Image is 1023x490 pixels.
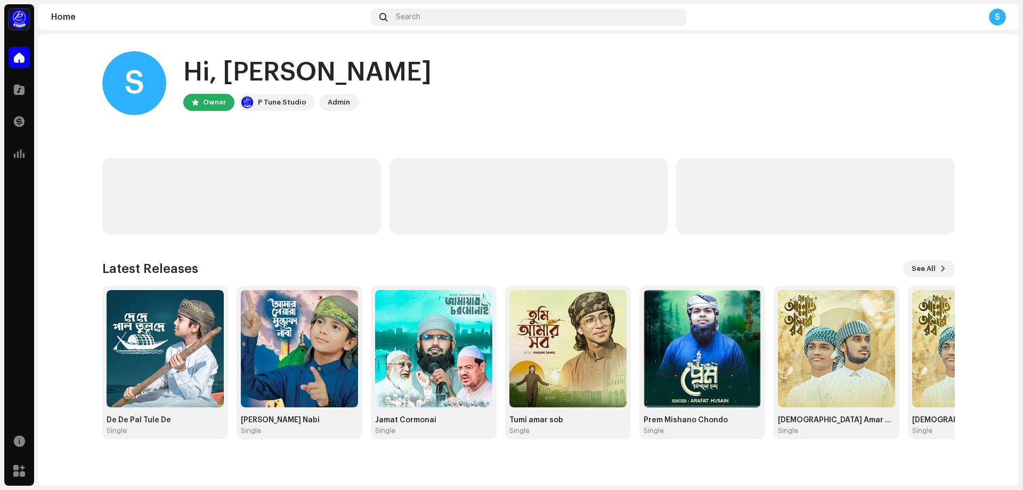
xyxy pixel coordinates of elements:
[509,416,627,424] div: Tumi amar sob
[989,9,1006,26] div: S
[241,416,358,424] div: [PERSON_NAME] Nabi
[644,290,761,407] img: 39ad3bcd-ee68-4185-aab2-37cab371c6d2
[241,290,358,407] img: ee559e0c-e66b-4ca3-a452-10c7fcb43121
[9,9,30,30] img: a1dd4b00-069a-4dd5-89ed-38fbdf7e908f
[102,51,166,115] div: S
[375,416,492,424] div: Jamat Cormonai
[778,416,895,424] div: [DEMOGRAPHIC_DATA] Amar Rob
[107,427,127,435] div: Single
[644,416,761,424] div: Prem Mishano Chondo
[912,427,932,435] div: Single
[328,96,350,109] div: Admin
[778,290,895,407] img: 8ad7e1b8-9ece-412d-b768-8a662fa57464
[509,427,530,435] div: Single
[107,290,224,407] img: 0dff6d1f-68e3-472a-a04e-e77d1ea61886
[375,427,395,435] div: Single
[903,260,955,277] button: See All
[258,96,306,109] div: P Tune Studio
[183,55,432,90] div: Hi, [PERSON_NAME]
[203,96,226,109] div: Owner
[375,290,492,407] img: 24af83e2-e109-4f2d-8b0c-c1ac13f7c3db
[241,96,254,109] img: a1dd4b00-069a-4dd5-89ed-38fbdf7e908f
[51,13,367,21] div: Home
[241,427,261,435] div: Single
[102,260,198,277] h3: Latest Releases
[509,290,627,407] img: ec03db0c-431c-4aac-869d-c751cf60174f
[778,427,798,435] div: Single
[644,427,664,435] div: Single
[396,13,420,21] span: Search
[107,416,224,424] div: De De Pal Tule De
[912,258,936,279] span: See All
